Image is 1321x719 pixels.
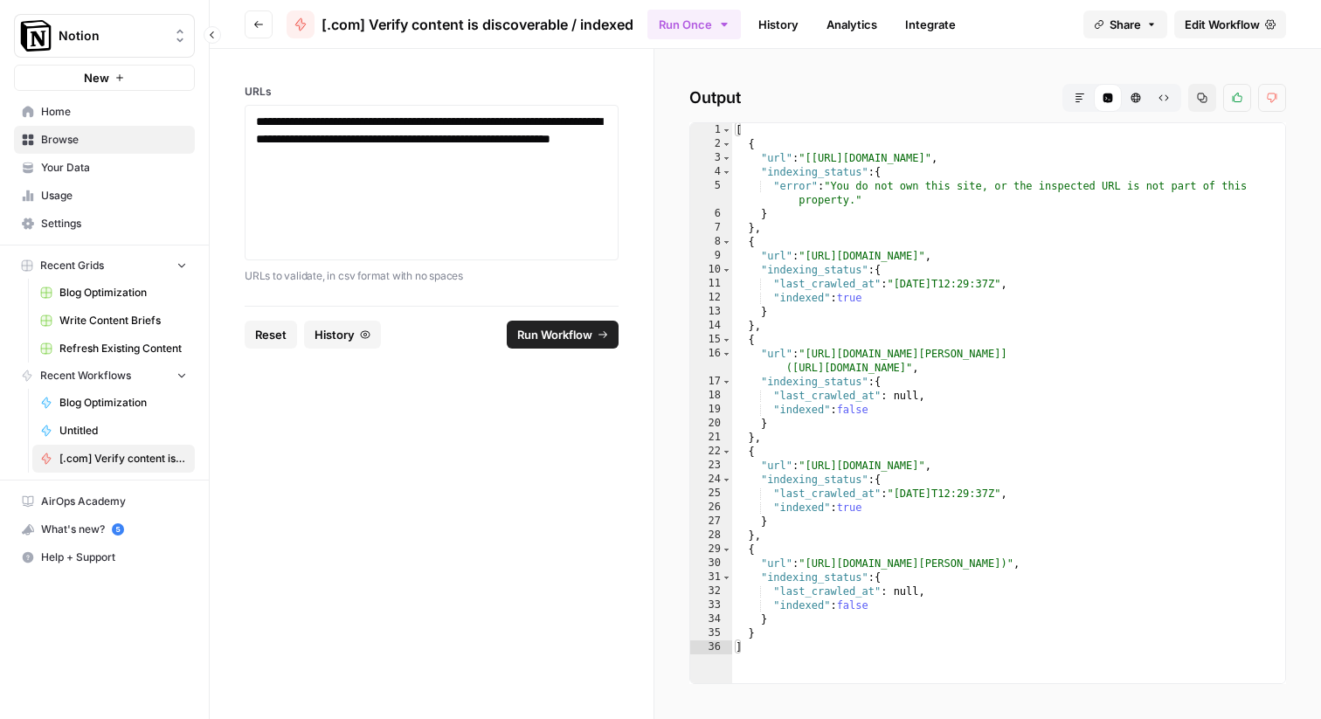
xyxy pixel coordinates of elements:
div: 35 [690,626,732,640]
text: 5 [115,525,120,534]
div: 27 [690,515,732,529]
span: Recent Workflows [40,368,131,384]
button: Help + Support [14,543,195,571]
div: 1 [690,123,732,137]
button: Run Once [647,10,741,39]
div: 18 [690,389,732,403]
span: Toggle code folding, rows 24 through 27 [722,473,731,487]
span: Usage [41,188,187,204]
div: 12 [690,291,732,305]
span: Share [1110,16,1141,33]
span: Toggle code folding, rows 4 through 6 [722,165,731,179]
a: Usage [14,182,195,210]
div: 29 [690,543,732,557]
button: New [14,65,195,91]
span: Untitled [59,423,187,439]
span: [.com] Verify content is discoverable / indexed [59,451,187,467]
div: 2 [690,137,732,151]
div: 36 [690,640,732,654]
span: Toggle code folding, rows 10 through 13 [722,263,731,277]
span: Notion [59,27,164,45]
a: Write Content Briefs [32,307,195,335]
div: 3 [690,151,732,165]
div: 24 [690,473,732,487]
div: 15 [690,333,732,347]
div: 20 [690,417,732,431]
div: 25 [690,487,732,501]
span: Home [41,104,187,120]
label: URLs [245,84,619,100]
a: AirOps Academy [14,487,195,515]
button: History [304,321,381,349]
div: 11 [690,277,732,291]
div: 33 [690,598,732,612]
a: History [748,10,809,38]
span: AirOps Academy [41,494,187,509]
div: 23 [690,459,732,473]
div: 28 [690,529,732,543]
div: 17 [690,375,732,389]
span: Toggle code folding, rows 29 through 35 [722,543,731,557]
span: Toggle code folding, rows 2 through 7 [722,137,731,151]
a: Integrate [895,10,966,38]
button: Reset [245,321,297,349]
button: Recent Workflows [14,363,195,389]
span: Your Data [41,160,187,176]
a: Refresh Existing Content [32,335,195,363]
div: 19 [690,403,732,417]
span: Blog Optimization [59,285,187,301]
button: What's new? 5 [14,515,195,543]
a: Analytics [816,10,888,38]
span: Browse [41,132,187,148]
span: Toggle code folding, rows 8 through 14 [722,235,731,249]
a: Your Data [14,154,195,182]
div: 7 [690,221,732,235]
span: Edit Workflow [1185,16,1260,33]
span: Toggle code folding, rows 3 through 15 [722,151,731,165]
img: Notion Logo [20,20,52,52]
div: 22 [690,445,732,459]
button: Recent Grids [14,252,195,279]
a: Browse [14,126,195,154]
span: History [315,326,355,343]
span: Toggle code folding, rows 22 through 28 [722,445,731,459]
a: [.com] Verify content is discoverable / indexed [32,445,195,473]
div: 13 [690,305,732,319]
div: 9 [690,249,732,263]
div: 32 [690,584,732,598]
div: 6 [690,207,732,221]
a: Untitled [32,417,195,445]
span: Blog Optimization [59,395,187,411]
span: Settings [41,216,187,232]
span: Toggle code folding, rows 31 through 34 [722,570,731,584]
div: 14 [690,319,732,333]
span: Toggle code folding, rows 15 through 21 [722,333,731,347]
span: Refresh Existing Content [59,341,187,356]
span: Toggle code folding, rows 1 through 36 [722,123,731,137]
div: 8 [690,235,732,249]
span: New [84,69,109,86]
div: 30 [690,557,732,570]
div: 4 [690,165,732,179]
div: 21 [690,431,732,445]
a: [.com] Verify content is discoverable / indexed [287,10,633,38]
button: Share [1083,10,1167,38]
p: URLs to validate, in csv format with no spaces [245,267,619,285]
a: Edit Workflow [1174,10,1286,38]
div: 10 [690,263,732,277]
span: Toggle code folding, rows 16 through 30 [722,347,731,361]
div: 34 [690,612,732,626]
h2: Output [689,84,1286,112]
div: 16 [690,347,732,375]
button: Workspace: Notion [14,14,195,58]
div: 5 [690,179,732,207]
span: [.com] Verify content is discoverable / indexed [322,14,633,35]
a: Blog Optimization [32,279,195,307]
span: Write Content Briefs [59,313,187,328]
a: 5 [112,523,124,536]
span: Recent Grids [40,258,104,273]
span: Help + Support [41,550,187,565]
div: 31 [690,570,732,584]
button: Run Workflow [507,321,619,349]
span: Run Workflow [517,326,592,343]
